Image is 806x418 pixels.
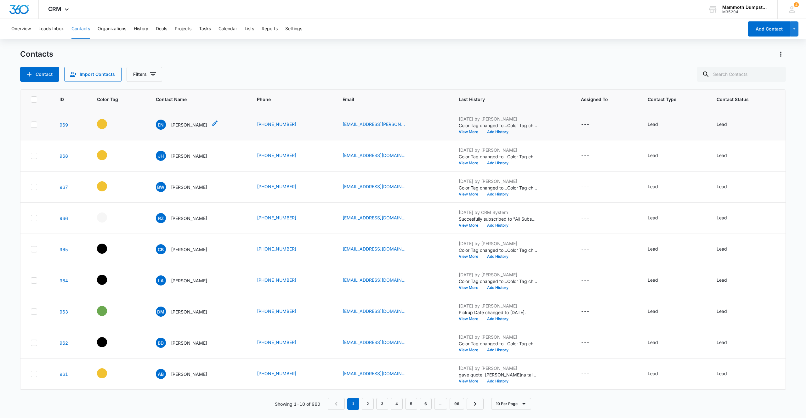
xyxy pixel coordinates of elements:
p: gave quote. [PERSON_NAME]na talk to daughter to see if want to do it. Told them I would have to d... [459,371,537,378]
div: Lead [648,277,658,283]
a: Navigate to contact details page for Leo Arguello [60,278,68,283]
div: Contact Status - Lead - Select to Edit Field [717,277,738,284]
div: Lead [648,183,658,190]
div: Contact Name - Brent David - Select to Edit Field [156,338,219,348]
span: Contact Name [156,96,233,103]
button: Add History [483,255,513,258]
p: [PERSON_NAME] [171,184,207,190]
a: Page 96 [450,398,464,410]
button: Settings [285,19,302,39]
button: Actions [776,49,786,59]
a: [PHONE_NUMBER] [257,121,296,127]
p: [PERSON_NAME] [171,371,207,377]
div: Lead [717,277,727,283]
div: --- [581,277,589,284]
button: View More [459,223,483,227]
span: ID [60,96,72,103]
div: - - Select to Edit Field [97,244,118,254]
div: Contact Name - Amy Broesder - Select to Edit Field [156,369,219,379]
div: Assigned To - - Select to Edit Field [581,121,601,128]
h1: Contacts [20,49,53,59]
button: Add History [483,379,513,383]
div: Lead [648,308,658,314]
div: Contact Type - Lead - Select to Edit Field [648,183,669,191]
div: - - Select to Edit Field [97,150,118,160]
div: account name [722,5,768,10]
div: Email - amylynnwiedner@gmail.com - Select to Edit Field [343,370,417,378]
button: Filters [127,67,162,82]
div: - - Select to Edit Field [97,337,118,347]
p: [DATE] by [PERSON_NAME] [459,240,537,247]
p: [DATE] by [PERSON_NAME] [459,147,537,153]
p: [DATE] by [PERSON_NAME] [459,178,537,184]
button: Overview [11,19,31,39]
div: Lead [648,214,658,221]
p: [DATE] by [PERSON_NAME] [459,365,537,371]
div: Email - howe112589@aol.com - Select to Edit Field [343,152,417,160]
div: Assigned To - - Select to Edit Field [581,339,601,347]
a: [PHONE_NUMBER] [257,183,296,190]
div: account id [722,10,768,14]
div: Lead [717,370,727,377]
div: Contact Name - Dianne Marie Laughlin - Select to Edit Field [156,307,219,317]
p: Color Tag changed to ... Color Tag changed to rgb(0, 0, 0). [459,278,537,285]
div: Lead [648,246,658,252]
div: Email - eben.nordahl@yahoo.com - Select to Edit Field [343,121,417,128]
div: Email - rileyzandstra@mail.com - Select to Edit Field [343,214,417,222]
button: Tasks [199,19,211,39]
span: LA [156,275,166,285]
p: Color Tag changed to ... Color Tag changed to rgb(241, 194, 50). [459,184,537,191]
div: notifications count [794,2,799,7]
a: [EMAIL_ADDRESS][DOMAIN_NAME] [343,308,406,314]
a: [EMAIL_ADDRESS][DOMAIN_NAME] [343,246,406,252]
button: Import Contacts [64,67,122,82]
div: --- [581,183,589,191]
div: Phone - (602) 323-6878 - Select to Edit Field [257,370,308,378]
p: [PERSON_NAME] [171,246,207,253]
div: - - Select to Edit Field [97,275,118,285]
div: Lead [717,308,727,314]
div: Lead [648,370,658,377]
div: Contact Type - Lead - Select to Edit Field [648,246,669,253]
div: Assigned To - - Select to Edit Field [581,246,601,253]
p: Succesfully subscribed to "All Subscribers". [459,216,537,222]
button: View More [459,317,483,321]
div: Assigned To - - Select to Edit Field [581,277,601,284]
div: Contact Type - Lead - Select to Edit Field [648,277,669,284]
a: [EMAIL_ADDRESS][DOMAIN_NAME] [343,214,406,221]
a: [PHONE_NUMBER] [257,277,296,283]
span: Email [343,96,434,103]
a: Navigate to contact details page for Crystal Blasius [60,247,68,252]
button: View More [459,379,483,383]
div: Lead [717,339,727,346]
span: JH [156,151,166,161]
a: Navigate to contact details page for Amy Broesder [60,371,68,377]
button: Deals [156,19,167,39]
a: Page 4 [391,398,403,410]
a: Navigate to contact details page for Riley Zandstra [60,216,68,221]
div: --- [581,152,589,160]
div: --- [581,121,589,128]
button: 10 Per Page [491,398,531,410]
div: Contact Type - Lead - Select to Edit Field [648,339,669,347]
a: [PHONE_NUMBER] [257,246,296,252]
p: Color Tag changed to ... Color Tag changed to rgb(0, 0, 0). [459,247,537,253]
button: Add History [483,348,513,352]
button: Add History [483,192,513,196]
div: - - Select to Edit Field [97,306,118,316]
div: Contact Status - Lead - Select to Edit Field [717,246,738,253]
p: [PERSON_NAME] [171,121,207,128]
span: Color Tag [97,96,132,103]
div: Phone - (605) 415-6242 - Select to Edit Field [257,214,308,222]
div: Contact Name - Brianna Walker - Select to Edit Field [156,182,219,192]
p: Color Tag changed to ... Color Tag changed to rgb(241, 194, 50). [459,122,537,129]
button: History [134,19,148,39]
div: Email - briwalker2007@icloud.com - Select to Edit Field [343,183,417,191]
div: Contact Status - Lead - Select to Edit Field [717,183,738,191]
div: Assigned To - - Select to Edit Field [581,214,601,222]
button: Add History [483,286,513,290]
div: Email - d_laughlin@live.com - Select to Edit Field [343,308,417,315]
a: [PHONE_NUMBER] [257,308,296,314]
button: Add History [483,317,513,321]
div: Lead [717,152,727,159]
